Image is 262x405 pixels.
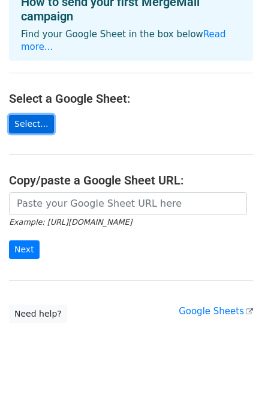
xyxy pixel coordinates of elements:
[9,192,247,215] input: Paste your Google Sheet URL here
[21,29,226,52] a: Read more...
[9,173,253,187] h4: Copy/paste a Google Sheet URL:
[9,218,132,227] small: Example: [URL][DOMAIN_NAME]
[9,305,67,323] a: Need help?
[9,115,54,133] a: Select...
[21,28,241,53] p: Find your Google Sheet in the box below
[9,91,253,106] h4: Select a Google Sheet:
[9,240,40,259] input: Next
[202,347,262,405] iframe: Chat Widget
[179,306,253,317] a: Google Sheets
